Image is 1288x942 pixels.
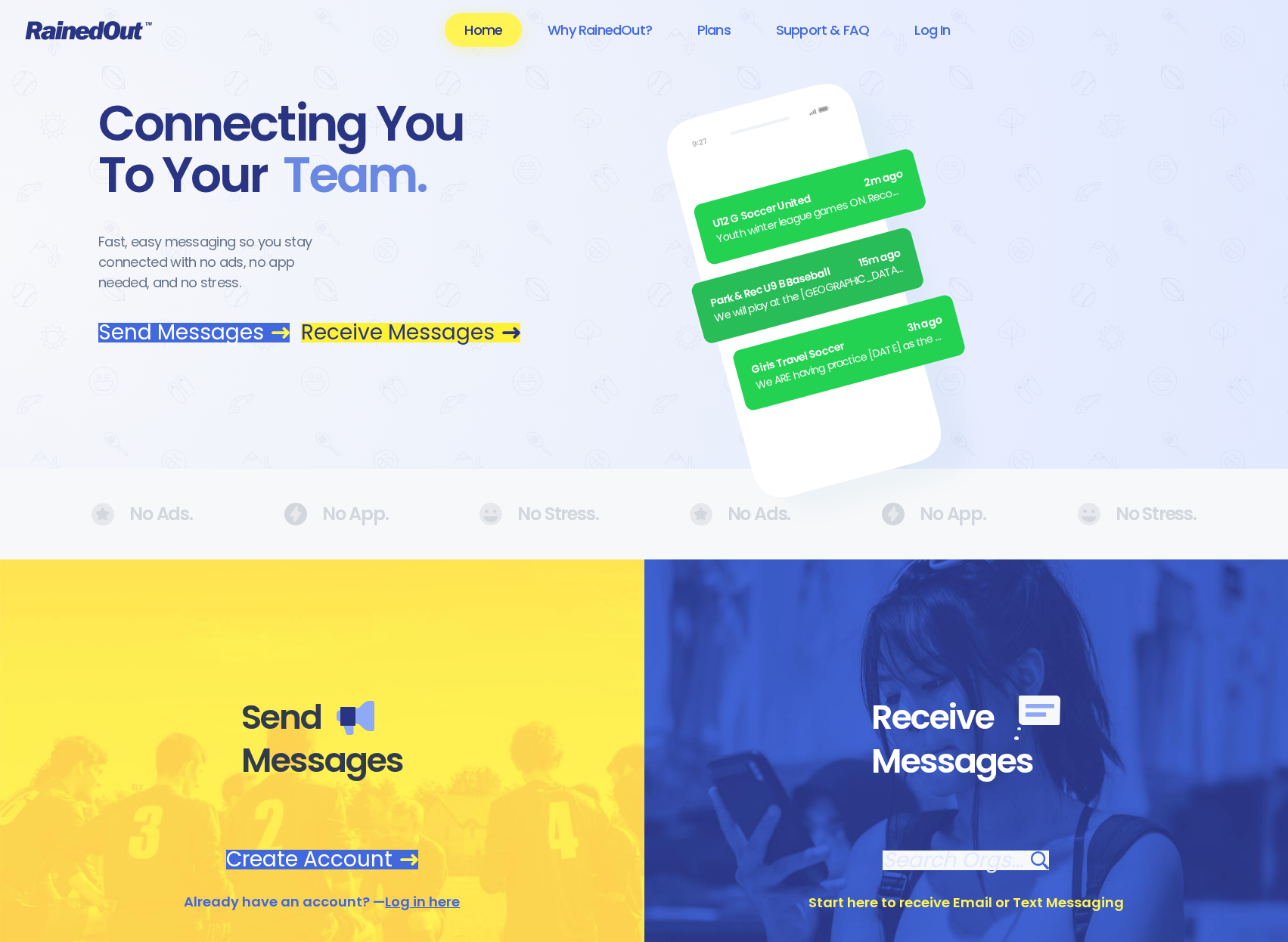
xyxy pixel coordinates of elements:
[871,696,1060,740] div: Receive
[92,503,193,526] div: No Ads.
[883,851,1049,870] a: Search Orgs…
[284,503,307,525] img: No Ads.
[871,740,1060,782] div: Messages
[1014,696,1060,740] img: Receive messages
[881,503,905,525] img: No Ads.
[808,893,1124,913] div: Start here to receive Email or Text Messaging
[906,312,945,337] span: 3h ago
[268,150,427,201] span: Team .
[92,503,114,526] img: No Ads.
[715,181,910,248] div: Youth winter league games ON. Recommend running shoes/sneakers for players as option for footwear.
[385,892,460,911] a: Log in here
[337,701,374,735] img: Send messages
[1077,503,1100,525] img: No Ads.
[98,231,340,293] div: Fast, easy messaging so you stay connected with no ads, no app needed, and no stress.
[184,892,460,912] div: Already have an account? —
[895,13,970,47] a: Log In
[881,503,986,525] div: No App.
[284,503,389,525] div: No App.
[98,98,520,201] div: Connecting You To Your
[863,166,905,192] span: 2m ago
[241,739,403,782] div: Messages
[711,166,905,233] div: U12 G Soccer United
[709,245,903,311] div: Park & Rec U9 B Baseball
[226,850,418,869] a: Create Account
[301,323,520,342] a: Receive Messages
[755,327,949,394] div: We ARE having practice [DATE] as the sun is finally out.
[690,503,712,526] img: No Ads.
[750,312,945,379] div: Girls Travel Soccer
[479,503,502,525] img: No Ads.
[241,696,403,739] div: Send
[1077,503,1196,525] div: No Stress.
[713,260,908,327] div: We will play at the [GEOGRAPHIC_DATA]. Wear white, be at the field by 5pm.
[98,323,290,342] a: Send Messages
[690,503,791,526] div: No Ads.
[858,245,903,271] span: 15m ago
[528,13,672,47] a: Why RainedOut?
[445,13,522,47] a: Home
[678,13,750,47] a: Plans
[479,503,598,525] div: No Stress.
[756,13,889,47] a: Support & FAQ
